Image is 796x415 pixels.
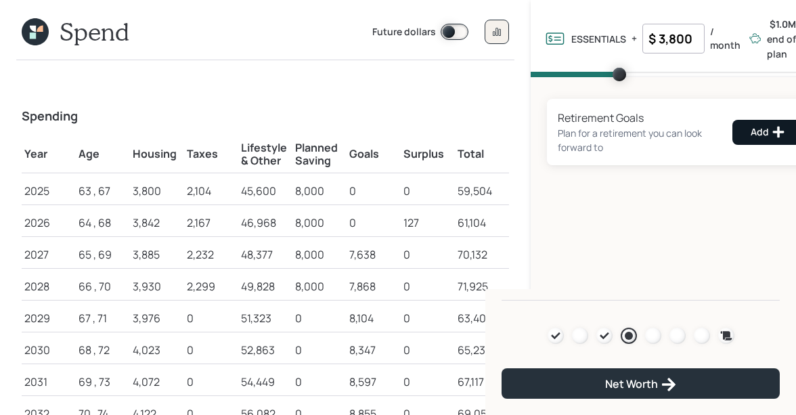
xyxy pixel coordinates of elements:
[133,246,181,263] div: 3,885
[133,148,181,160] h5: Housing
[24,246,73,263] div: 2027
[133,374,181,390] div: 4,072
[241,278,290,294] div: 49,828
[187,215,236,231] div: 2,167
[502,368,780,399] button: Net Worth
[571,32,626,45] label: ESSENTIALS
[632,32,637,45] label: +
[79,148,127,160] h5: Age
[295,310,344,326] div: 0
[458,148,506,160] h5: Total
[751,125,785,139] div: Add
[295,374,344,390] div: 0
[458,183,506,199] div: 59,504
[24,278,73,294] div: 2028
[349,183,398,199] div: 0
[241,310,290,326] div: 51,323
[558,110,716,126] div: Retirement Goals
[241,183,290,199] div: 45,600
[295,342,344,358] div: 0
[295,141,344,167] h5: Planned Saving
[770,18,796,30] b: $1.0M
[403,183,452,199] div: 0
[79,278,127,294] div: 66 , 70
[605,376,677,393] div: Net Worth
[458,215,506,231] div: 61,104
[403,148,452,160] h5: Surplus
[349,246,398,263] div: 7,638
[24,310,73,326] div: 2029
[133,278,181,294] div: 3,930
[24,342,73,358] div: 2030
[24,183,73,199] div: 2025
[295,183,344,199] div: 8,000
[187,148,236,160] h5: Taxes
[349,342,398,358] div: 8,347
[403,278,452,294] div: 0
[458,342,506,358] div: 65,233
[133,342,181,358] div: 4,023
[24,215,73,231] div: 2026
[79,246,127,263] div: 65 , 69
[241,374,290,390] div: 54,449
[187,342,236,358] div: 0
[349,374,398,390] div: 8,597
[22,109,509,124] h4: Spending
[458,246,506,263] div: 70,132
[349,278,398,294] div: 7,868
[187,310,236,326] div: 0
[79,310,127,326] div: 67 , 71
[403,342,452,358] div: 0
[133,215,181,231] div: 3,842
[133,310,181,326] div: 3,976
[79,215,127,231] div: 64 , 68
[372,25,436,40] label: Future dollars
[79,374,127,390] div: 69 , 73
[710,25,743,51] label: / month
[241,246,290,263] div: 48,377
[60,17,129,46] h1: Spend
[79,183,127,199] div: 63 , 67
[458,374,506,390] div: 67,117
[349,310,398,326] div: 8,104
[558,126,716,154] div: Plan for a retirement you can look forward to
[187,278,236,294] div: 2,299
[241,215,290,231] div: 46,968
[458,278,506,294] div: 71,925
[24,374,73,390] div: 2031
[349,148,398,160] h5: Goals
[403,310,452,326] div: 0
[403,246,452,263] div: 0
[24,148,73,160] h5: Year
[295,215,344,231] div: 8,000
[133,183,181,199] div: 3,800
[79,342,127,358] div: 68 , 72
[295,278,344,294] div: 8,000
[295,246,344,263] div: 8,000
[403,374,452,390] div: 0
[241,342,290,358] div: 52,863
[187,246,236,263] div: 2,232
[458,310,506,326] div: 63,403
[349,215,398,231] div: 0
[187,374,236,390] div: 0
[187,183,236,199] div: 2,104
[241,141,290,167] h5: Lifestyle & Other
[403,215,452,231] div: 127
